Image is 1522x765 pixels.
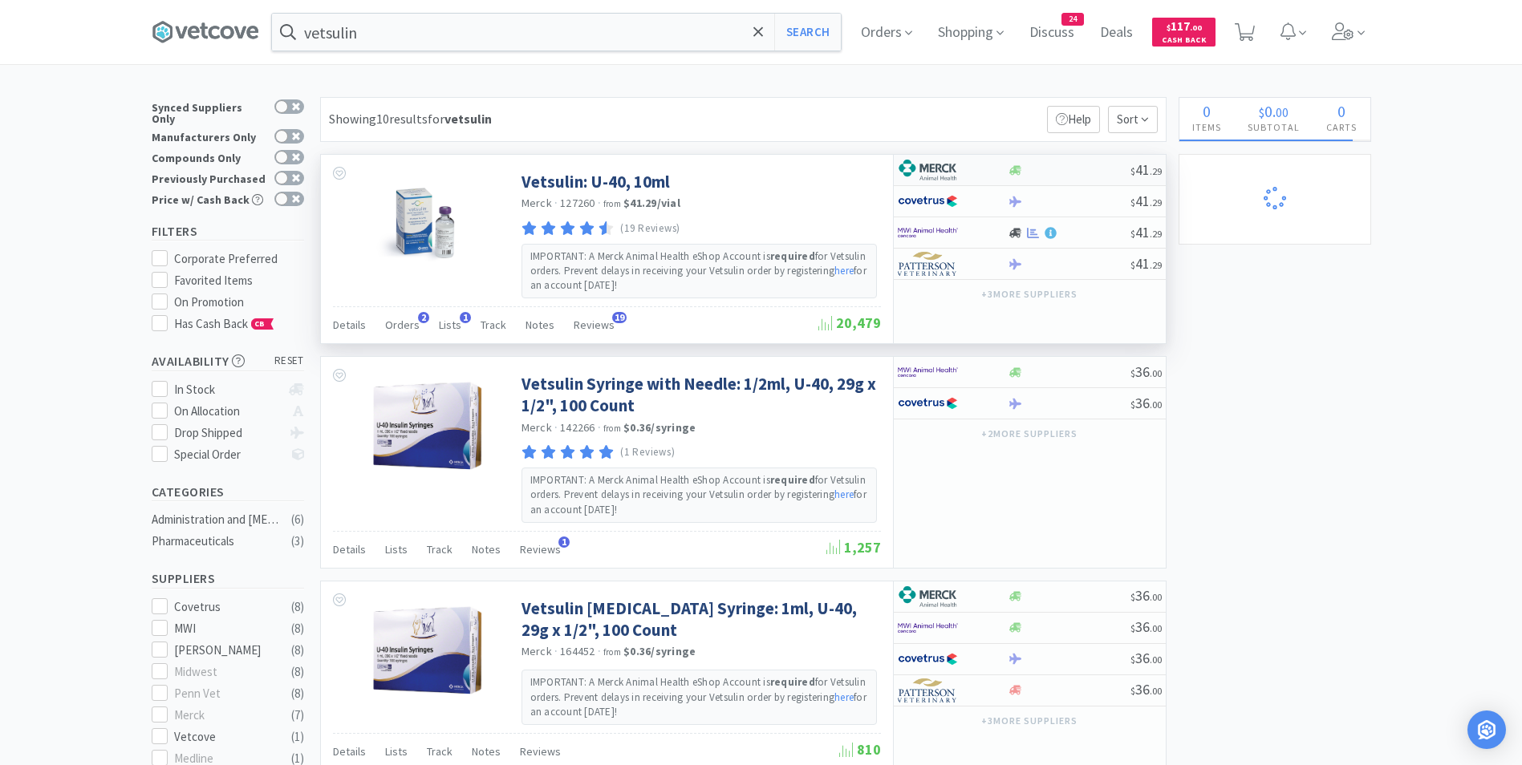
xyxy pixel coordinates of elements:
[174,662,274,682] div: Midwest
[818,314,881,332] span: 20,479
[152,569,304,588] h5: Suppliers
[620,444,675,461] p: (1 Reviews)
[1130,192,1162,210] span: 41
[357,373,493,477] img: a2ba207b2aec4b698f1b078e716f4dd8_132552.png
[603,646,621,658] span: from
[174,641,274,660] div: [PERSON_NAME]
[1264,101,1272,121] span: 0
[481,318,506,332] span: Track
[770,675,815,689] strong: required
[427,542,453,557] span: Track
[333,542,366,557] span: Details
[1023,26,1081,40] a: Discuss24
[1259,104,1264,120] span: $
[770,473,815,487] strong: required
[560,196,595,210] span: 127260
[174,293,304,312] div: On Promotion
[826,538,881,557] span: 1,257
[385,318,420,332] span: Orders
[174,445,281,464] div: Special Order
[1130,394,1162,412] span: 36
[598,644,601,658] span: ·
[1130,223,1162,241] span: 41
[520,744,561,759] span: Reviews
[1130,622,1135,634] span: $
[770,249,815,263] strong: required
[1108,106,1158,133] span: Sort
[291,641,304,660] div: ( 8 )
[898,616,958,640] img: f6b2451649754179b5b4e0c70c3f7cb0_2.png
[291,597,304,617] div: ( 8 )
[291,532,304,551] div: ( 3 )
[898,360,958,384] img: f6b2451649754179b5b4e0c70c3f7cb0_2.png
[460,312,471,323] span: 1
[291,706,304,725] div: ( 7 )
[1150,591,1162,603] span: . 00
[1150,196,1162,208] span: . 29
[418,312,429,323] span: 2
[369,171,481,275] img: 767eba22400f4a52bfbfc9d42a87b021_529705.jpg
[1313,119,1370,135] h4: Carts
[554,420,558,435] span: ·
[898,391,958,415] img: 77fca1acd8b6420a9015268ca798ef17_1.png
[898,678,958,702] img: f5e969b455434c6296c6d81ef179fa71_3.png
[1130,165,1135,177] span: $
[1094,26,1139,40] a: Deals
[1150,399,1162,411] span: . 00
[530,473,868,517] p: IMPORTANT: A Merck Animal Health eShop Account is for Vetsulin orders. Prevent delays in receivin...
[834,264,854,277] a: here
[898,647,958,671] img: 77fca1acd8b6420a9015268ca798ef17_1.png
[623,420,696,435] strong: $0.36 / syringe
[152,150,266,164] div: Compounds Only
[973,710,1085,732] button: +3more suppliers
[1130,654,1135,666] span: $
[1047,106,1100,133] p: Help
[174,706,274,725] div: Merck
[174,316,274,331] span: Has Cash Back
[1179,119,1235,135] h4: Items
[1150,367,1162,379] span: . 00
[1203,101,1211,121] span: 0
[1150,165,1162,177] span: . 29
[554,644,558,658] span: ·
[554,196,558,210] span: ·
[291,619,304,638] div: ( 8 )
[1130,617,1162,636] span: 36
[774,14,841,51] button: Search
[898,221,958,245] img: f6b2451649754179b5b4e0c70c3f7cb0_2.png
[1337,101,1345,121] span: 0
[522,171,670,192] a: Vetsulin: U-40, 10ml
[1162,36,1206,47] span: Cash Back
[174,249,304,269] div: Corporate Preferred
[174,619,274,638] div: MWI
[1130,362,1162,381] span: 36
[444,111,492,127] strong: vetsulin
[520,542,561,557] span: Reviews
[152,532,282,551] div: Pharmaceuticals
[1130,649,1162,667] span: 36
[1130,196,1135,208] span: $
[1150,622,1162,634] span: . 00
[329,109,492,130] div: Showing 10 results
[291,662,304,682] div: ( 8 )
[522,597,877,642] a: Vetsulin [MEDICAL_DATA] Syringe: 1ml, U-40, 29g x 1/2", 100 Count
[152,222,304,241] h5: Filters
[1150,654,1162,666] span: . 00
[623,644,696,658] strong: $0.36 / syringe
[526,318,554,332] span: Notes
[174,271,304,290] div: Favorited Items
[612,312,627,323] span: 19
[152,192,266,205] div: Price w/ Cash Back
[472,744,501,759] span: Notes
[558,536,570,548] span: 1
[834,488,854,501] a: here
[357,597,493,702] img: 24e72194115840de951c5fbe1e9b657b_187809.png
[1130,259,1135,271] span: $
[1130,160,1162,179] span: 41
[174,684,274,703] div: Penn Vet
[174,380,281,399] div: In Stock
[1130,367,1135,379] span: $
[898,585,958,609] img: 6d7abf38e3b8462597f4a2f88dede81e_176.png
[898,158,958,182] img: 6d7abf38e3b8462597f4a2f88dede81e_176.png
[1150,685,1162,697] span: . 00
